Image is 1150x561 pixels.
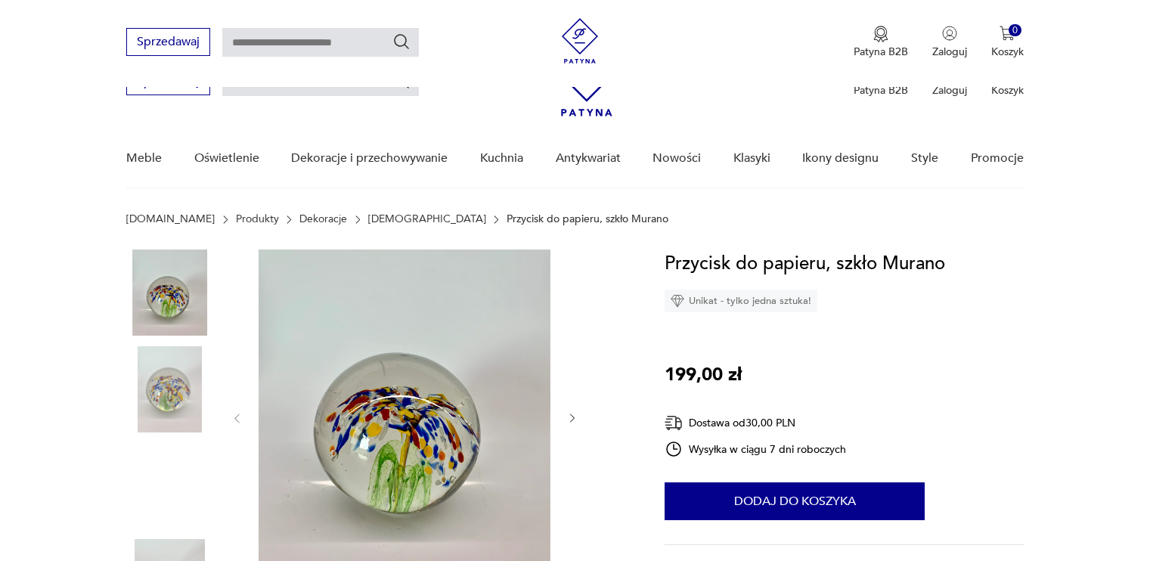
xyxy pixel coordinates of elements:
img: Ikona koszyka [1000,26,1015,41]
button: Patyna B2B [854,26,908,59]
div: Unikat - tylko jedna sztuka! [665,290,817,312]
a: Meble [126,129,162,188]
img: Ikona dostawy [665,414,683,432]
a: Style [911,129,938,188]
a: Produkty [236,213,279,225]
a: Kuchnia [480,129,523,188]
div: Dostawa od 30,00 PLN [665,414,846,432]
p: Koszyk [991,83,1024,98]
a: [DEMOGRAPHIC_DATA] [368,213,486,225]
div: Wysyłka w ciągu 7 dni roboczych [665,440,846,458]
img: Zdjęcie produktu Przycisk do papieru, szkło Murano [126,250,212,336]
a: Ikona medaluPatyna B2B [854,26,908,59]
img: Ikona medalu [873,26,888,42]
a: Sprzedawaj [126,77,210,88]
img: Zdjęcie produktu Przycisk do papieru, szkło Murano [126,346,212,432]
a: Promocje [971,129,1024,188]
a: Nowości [652,129,701,188]
a: Klasyki [733,129,770,188]
p: Zaloguj [932,83,967,98]
a: Ikony designu [802,129,879,188]
a: Dekoracje [299,213,347,225]
button: 0Koszyk [991,26,1024,59]
a: [DOMAIN_NAME] [126,213,215,225]
a: Dekoracje i przechowywanie [291,129,448,188]
p: Koszyk [991,45,1024,59]
a: Sprzedawaj [126,38,210,48]
p: 199,00 zł [665,361,742,389]
div: 0 [1009,24,1021,37]
a: Antykwariat [556,129,621,188]
img: Zdjęcie produktu Przycisk do papieru, szkło Murano [126,442,212,528]
p: Patyna B2B [854,45,908,59]
button: Sprzedawaj [126,28,210,56]
button: Zaloguj [932,26,967,59]
img: Ikona diamentu [671,294,684,308]
img: Ikonka użytkownika [942,26,957,41]
img: Patyna - sklep z meblami i dekoracjami vintage [557,18,603,64]
a: Oświetlenie [194,129,259,188]
p: Patyna B2B [854,83,908,98]
button: Szukaj [392,33,411,51]
p: Przycisk do papieru, szkło Murano [507,213,668,225]
button: Dodaj do koszyka [665,482,925,520]
p: Zaloguj [932,45,967,59]
h1: Przycisk do papieru, szkło Murano [665,250,945,278]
